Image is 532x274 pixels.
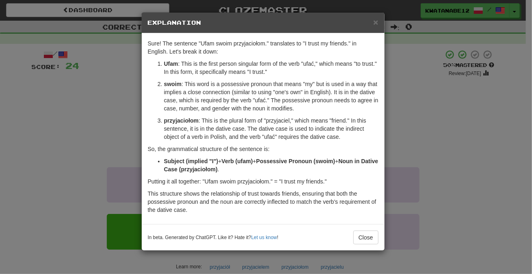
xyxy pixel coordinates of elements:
p: Sure! The sentence "Ufam swoim przyjaciołom." translates to "I trust my friends." in English. Let... [148,39,378,56]
strong: Ufam [164,60,178,67]
strong: Verb (ufam) [222,158,253,164]
button: Close [373,18,378,26]
strong: Subject (implied "I") [164,158,218,164]
li: + + + . [164,157,378,173]
p: So, the grammatical structure of the sentence is: [148,145,378,153]
span: × [373,17,378,27]
strong: Noun in Dative Case (przyjaciołom) [164,158,378,173]
p: Putting it all together: "Ufam swoim przyjaciołom." = "I trust my friends." [148,177,378,186]
strong: przyjaciołom [164,117,199,124]
button: Close [353,231,378,244]
p: This structure shows the relationship of trust towards friends, ensuring that both the possessive... [148,190,378,214]
a: Let us know [251,235,277,240]
small: In beta. Generated by ChatGPT. Like it? Hate it? ! [148,234,279,241]
h5: Explanation [148,19,378,27]
strong: swoim [164,81,182,87]
p: : This is the first person singular form of the verb "ufać," which means "to trust." In this form... [164,60,378,76]
p: : This is the plural form of "przyjaciel," which means "friend." In this sentence, it is in the d... [164,117,378,141]
p: : This word is a possessive pronoun that means "my" but is used in a way that implies a close con... [164,80,378,112]
strong: Possessive Pronoun (swoim) [256,158,335,164]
